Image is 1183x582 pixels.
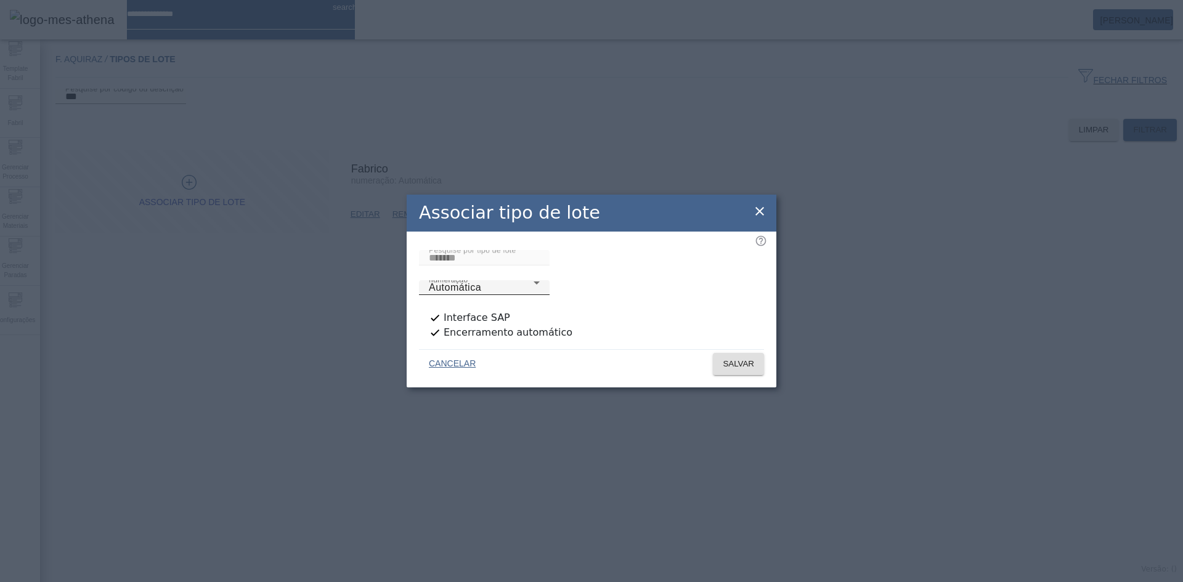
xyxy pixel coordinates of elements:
input: Number [429,251,540,265]
mat-label: Pesquise por tipo de lote [429,246,516,254]
label: Interface SAP [441,310,510,325]
button: SALVAR [713,353,764,375]
span: SALVAR [723,358,754,370]
h2: Associar tipo de lote [419,200,600,226]
label: Encerramento automático [441,325,572,340]
span: Automática [429,282,481,293]
span: CANCELAR [429,358,476,370]
button: CANCELAR [419,353,486,375]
